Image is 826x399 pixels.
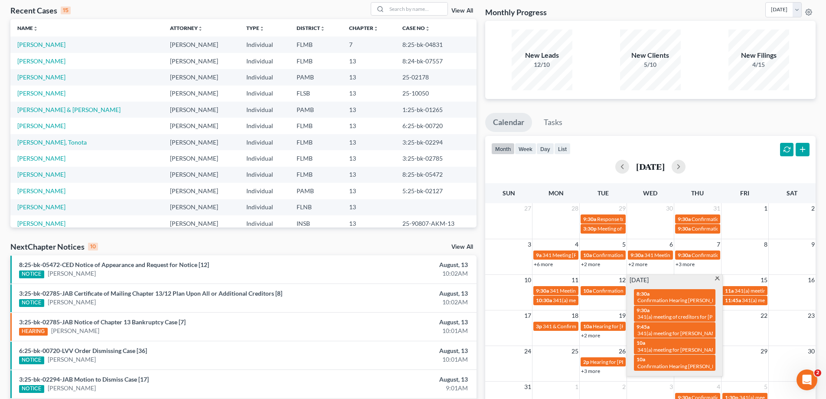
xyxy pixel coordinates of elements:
[583,323,592,330] span: 10a
[760,275,768,285] span: 15
[797,369,817,390] iframe: Intercom live chat
[543,323,649,330] span: 341 & Confirmation Hearing [PERSON_NAME]
[581,332,600,339] a: +2 more
[61,7,71,14] div: 15
[621,382,627,392] span: 2
[523,275,532,285] span: 10
[787,189,797,197] span: Sat
[239,150,290,166] td: Individual
[239,199,290,215] td: Individual
[239,69,290,85] td: Individual
[637,297,729,303] span: Confirmation Hearing [PERSON_NAME]
[637,307,650,313] span: 9:30a
[637,313,748,320] span: 341(a) meeting of creditors for [PERSON_NAME]
[583,252,592,258] span: 10a
[512,50,572,60] div: New Leads
[349,25,379,31] a: Chapterunfold_more
[163,69,239,85] td: [PERSON_NAME]
[342,134,395,150] td: 13
[593,287,705,294] span: Confirmation Hearing Tin, [GEOGRAPHIC_DATA]
[17,106,121,113] a: [PERSON_NAME] & [PERSON_NAME]
[19,347,147,354] a: 6:25-bk-00720-LVV Order Dismissing Case [36]
[515,143,536,155] button: week
[725,287,734,294] span: 11a
[716,382,721,392] span: 4
[571,275,579,285] span: 11
[678,252,691,258] span: 9:30a
[669,239,674,250] span: 6
[583,225,597,232] span: 3:30p
[618,310,627,321] span: 19
[527,239,532,250] span: 3
[342,86,395,102] td: 13
[425,26,430,31] i: unfold_more
[17,73,65,81] a: [PERSON_NAME]
[536,252,542,258] span: 9a
[163,102,239,118] td: [PERSON_NAME]
[637,330,721,336] span: 341(a) meeting for [PERSON_NAME]
[19,328,48,336] div: HEARING
[297,25,325,31] a: Districtunfold_more
[485,7,547,17] h3: Monthly Progress
[571,203,579,214] span: 28
[618,275,627,285] span: 12
[19,299,44,307] div: NOTICE
[716,239,721,250] span: 7
[19,385,44,393] div: NOTICE
[691,189,704,197] span: Thu
[373,26,379,31] i: unfold_more
[542,252,613,258] span: 341 Meeting [PERSON_NAME]
[19,376,149,383] a: 3:25-bk-02294-JAB Motion to Dismiss Case [17]
[239,215,290,231] td: Individual
[163,86,239,102] td: [PERSON_NAME]
[163,36,239,53] td: [PERSON_NAME]
[618,346,627,356] span: 26
[763,203,768,214] span: 1
[290,86,342,102] td: FLSB
[342,167,395,183] td: 13
[763,382,768,392] span: 5
[395,102,477,118] td: 1:25-bk-01265
[618,203,627,214] span: 29
[637,323,650,330] span: 9:45a
[395,134,477,150] td: 3:25-bk-02294
[692,225,783,232] span: Confirmation Hearing [PERSON_NAME]
[451,8,473,14] a: View All
[324,355,468,364] div: 10:01AM
[620,50,681,60] div: New Clients
[395,183,477,199] td: 5:25-bk-02127
[628,261,647,267] a: +2 more
[342,53,395,69] td: 13
[678,225,691,232] span: 9:30a
[728,50,789,60] div: New Filings
[536,113,570,132] a: Tasks
[342,118,395,134] td: 13
[163,53,239,69] td: [PERSON_NAME]
[395,69,477,85] td: 25-02178
[581,261,600,267] a: +2 more
[170,25,203,31] a: Attorneyunfold_more
[290,53,342,69] td: FLMB
[163,183,239,199] td: [PERSON_NAME]
[48,384,96,392] a: [PERSON_NAME]
[810,239,816,250] span: 9
[630,252,643,258] span: 9:30a
[583,287,592,294] span: 10a
[712,203,721,214] span: 31
[536,143,554,155] button: day
[807,310,816,321] span: 23
[163,150,239,166] td: [PERSON_NAME]
[239,167,290,183] td: Individual
[246,25,264,31] a: Typeunfold_more
[342,215,395,231] td: 13
[763,239,768,250] span: 8
[239,183,290,199] td: Individual
[320,26,325,31] i: unfold_more
[692,252,783,258] span: Confirmation Hearing [PERSON_NAME]
[395,86,477,102] td: 25-10050
[17,89,65,97] a: [PERSON_NAME]
[807,275,816,285] span: 16
[512,60,572,69] div: 12/10
[523,203,532,214] span: 27
[290,150,342,166] td: FLMB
